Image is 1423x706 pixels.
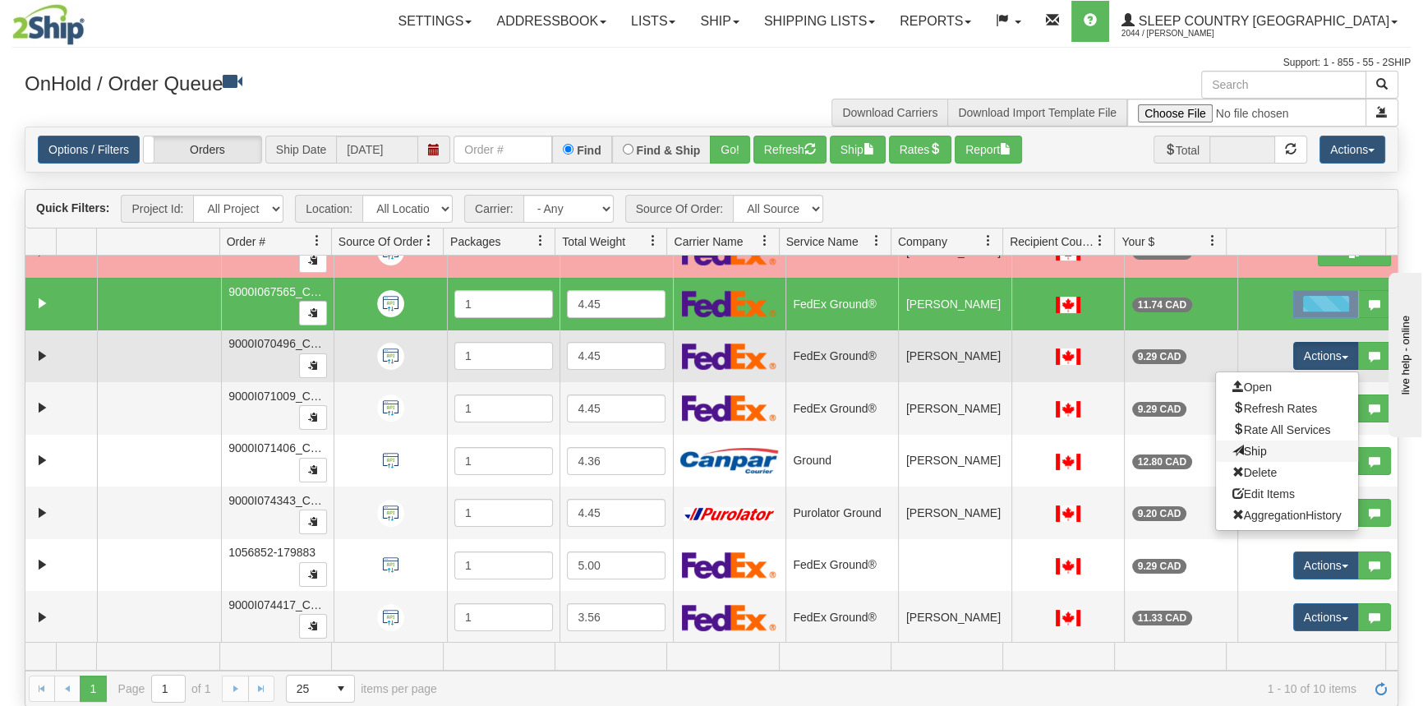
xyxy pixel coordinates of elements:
[1056,348,1080,365] img: CA
[527,227,555,255] a: Packages filter column settings
[460,682,1356,695] span: 1 - 10 of 10 items
[12,56,1411,70] div: Support: 1 - 855 - 55 - 2SHIP
[228,494,333,507] span: 9000I074343_CATH
[1293,603,1359,631] button: Actions
[32,398,53,418] a: Expand
[1121,25,1245,42] span: 2044 / [PERSON_NAME]
[1121,233,1154,250] span: Your $
[1293,342,1359,370] button: Actions
[1216,376,1358,398] a: Open
[889,136,952,164] button: Rates
[228,441,333,455] span: 9000I071406_CATH
[299,405,327,430] button: Copy to clipboard
[638,227,666,255] a: Total Weight filter column settings
[1132,349,1187,364] div: 9.29 CAD
[1232,402,1317,415] span: Refresh Rates
[1232,509,1342,522] span: AggregationHistory
[830,136,886,164] button: Ship
[1132,611,1192,625] div: 11.33 CAD
[1132,455,1192,469] div: 12.80 CAD
[863,227,891,255] a: Service Name filter column settings
[454,245,461,258] span: 1
[958,106,1117,119] a: Download Import Template File
[1056,401,1080,418] img: CA
[118,675,211,703] span: Page of 1
[299,510,327,534] button: Copy to clipboard
[682,343,776,370] img: FedEx Express®
[1127,99,1366,127] input: Import
[32,346,53,367] a: Expand
[228,546,315,559] span: 1056852-179883
[898,330,1011,383] td: [PERSON_NAME]
[299,353,327,378] button: Copy to clipboard
[1056,558,1080,574] img: CA
[785,591,898,644] td: FedEx Ground®
[227,233,265,250] span: Order #
[415,227,443,255] a: Source Of Order filter column settings
[1056,610,1080,626] img: CA
[637,145,701,156] label: Find & Ship
[377,290,404,317] img: API
[1135,14,1389,28] span: Sleep Country [GEOGRAPHIC_DATA]
[328,676,354,702] span: select
[484,1,619,42] a: Addressbook
[752,1,887,42] a: Shipping lists
[674,233,743,250] span: Carrier Name
[785,539,898,592] td: FedEx Ground®
[295,195,362,223] span: Location:
[682,395,776,422] img: FedEx Express®
[1232,381,1272,394] span: Open
[974,227,1002,255] a: Company filter column settings
[785,435,898,487] td: Ground
[228,285,333,298] span: 9000I067565_CATH
[898,591,1011,644] td: [PERSON_NAME]
[299,458,327,482] button: Copy to clipboard
[753,136,827,164] button: Refresh
[286,675,437,703] span: items per page
[680,448,779,474] img: Canpar
[1056,297,1080,313] img: CA
[785,487,898,539] td: Purolator Ground
[785,382,898,435] td: FedEx Ground®
[25,190,1398,228] div: grid toolbar
[751,227,779,255] a: Carrier Name filter column settings
[377,447,404,474] img: API
[898,435,1011,487] td: [PERSON_NAME]
[1132,506,1187,521] div: 9.20 CAD
[682,290,776,317] img: FedEx Express®
[25,71,699,95] h3: OnHold / Order Queue
[1232,423,1331,436] span: Rate All Services
[785,330,898,383] td: FedEx Ground®
[786,233,859,250] span: Service Name
[454,136,552,164] input: Order #
[1056,454,1080,470] img: CA
[1010,233,1094,250] span: Recipient Country
[1132,559,1187,574] div: 9.29 CAD
[32,607,53,628] a: Expand
[1154,136,1210,164] span: Total
[842,106,937,119] a: Download Carriers
[80,676,106,702] span: Page 1
[144,136,261,163] label: Orders
[32,555,53,575] a: Expand
[577,145,601,156] label: Find
[785,278,898,330] td: FedEx Ground®
[688,1,751,42] a: Ship
[32,503,53,524] a: Expand
[887,1,983,42] a: Reports
[898,382,1011,435] td: [PERSON_NAME]
[1132,402,1187,417] div: 9.29 CAD
[1232,466,1277,479] span: Delete
[297,681,318,697] span: 25
[152,676,185,702] input: Page 1
[1368,676,1394,702] a: Refresh
[562,233,625,250] span: Total Weight
[228,337,333,350] span: 9000I070496_CATH
[265,136,336,164] span: Ship Date
[377,500,404,527] img: API
[682,604,776,631] img: FedEx Express®
[299,248,327,273] button: Copy to clipboard
[228,598,333,611] span: 9000I074417_CATH
[898,233,947,250] span: Company
[338,233,423,250] span: Source Of Order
